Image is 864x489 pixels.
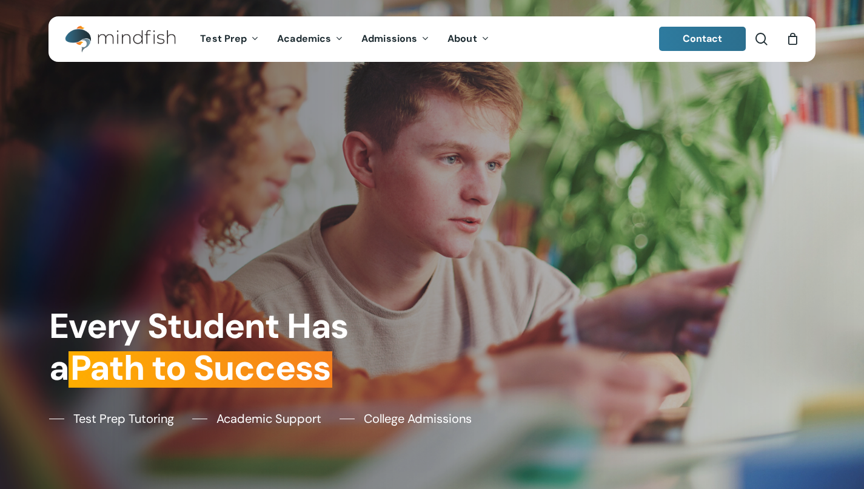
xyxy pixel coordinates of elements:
span: College Admissions [364,410,472,428]
a: Academic Support [192,410,321,428]
header: Main Menu [49,16,815,62]
span: Contact [683,32,723,45]
span: Test Prep [200,32,247,45]
em: Path to Success [69,345,332,391]
a: Admissions [352,34,438,44]
nav: Main Menu [191,16,498,62]
span: Academic Support [216,410,321,428]
h1: Every Student Has a [49,306,424,389]
span: Admissions [361,32,417,45]
span: About [447,32,477,45]
a: Academics [268,34,352,44]
span: Academics [277,32,331,45]
a: Test Prep [191,34,268,44]
a: College Admissions [340,410,472,428]
a: About [438,34,498,44]
span: Test Prep Tutoring [73,410,174,428]
a: Test Prep Tutoring [49,410,174,428]
a: Contact [659,27,746,51]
